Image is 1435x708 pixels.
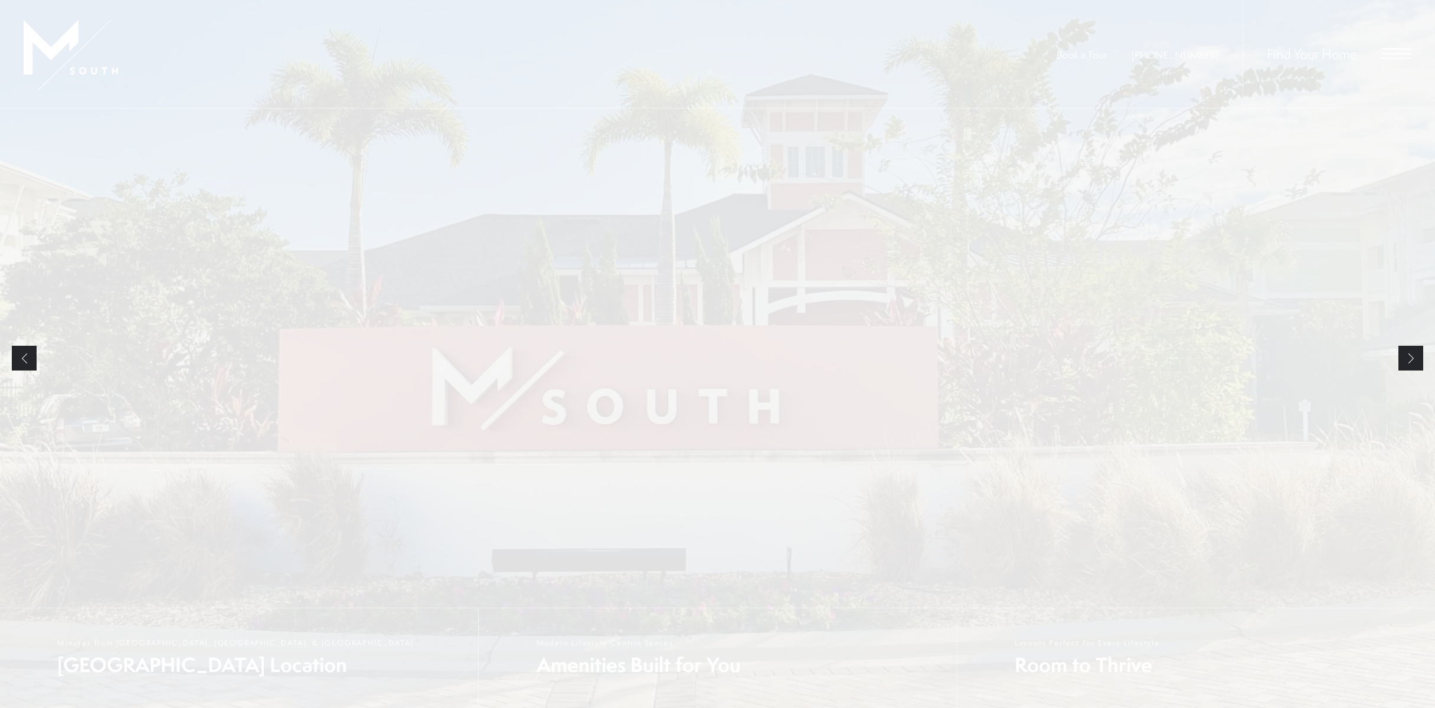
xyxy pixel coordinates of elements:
span: Modern Lifestyle Centric Spaces [537,638,741,648]
a: Modern Lifestyle Centric Spaces [478,608,956,708]
span: [GEOGRAPHIC_DATA] Location [57,651,414,678]
span: Room to Thrive [1015,651,1160,678]
button: Open Menu [1382,48,1411,59]
a: Book a Tour [1057,48,1107,61]
a: Layouts Perfect For Every Lifestyle [957,608,1435,708]
a: Find Your Home [1267,44,1357,63]
span: Layouts Perfect For Every Lifestyle [1015,638,1160,648]
span: Amenities Built for You [537,651,741,678]
span: [PHONE_NUMBER] [1132,48,1219,61]
img: MSouth [24,20,118,91]
a: Previous [12,346,37,371]
span: Minutes from [GEOGRAPHIC_DATA], [GEOGRAPHIC_DATA], & [GEOGRAPHIC_DATA] [57,638,414,648]
a: Next [1398,346,1423,371]
a: Call Us at 813-570-8014 [1132,48,1219,61]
